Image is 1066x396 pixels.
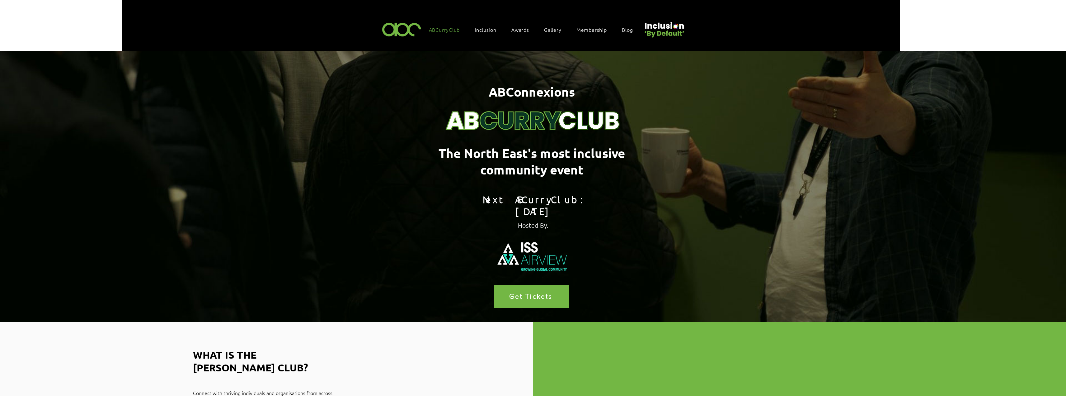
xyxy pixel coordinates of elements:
nav: Site [426,23,642,36]
a: Membership [573,23,616,36]
div: Awards [508,23,538,36]
img: ABC-Logo-Blank-Background-01-01-2.png [380,20,423,38]
span: The North East's most inclusive community event [439,145,625,178]
span: WHAT IS THE [PERSON_NAME] CLUB? [193,349,308,374]
a: ABCurryClub [426,23,469,36]
span: Membership [576,26,607,33]
span: Blog [622,26,633,33]
a: Blog [619,23,642,36]
span: Get Tickets [509,292,552,301]
span: Hosted By: [518,222,548,229]
span: Inclusion [475,26,496,33]
span: Awards [511,26,529,33]
a: Get Tickets [494,285,569,308]
span: Next ABCurryClub: [DATE] [483,194,583,217]
div: Inclusion [472,23,506,36]
img: Curry Club Brand (4).png [440,68,627,138]
img: Untitled design (22).png [642,17,685,38]
a: Gallery [541,23,571,36]
span: Gallery [544,26,561,33]
span: ABCurryClub [429,26,460,33]
img: ISS Airview Logo White.png [489,232,577,282]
